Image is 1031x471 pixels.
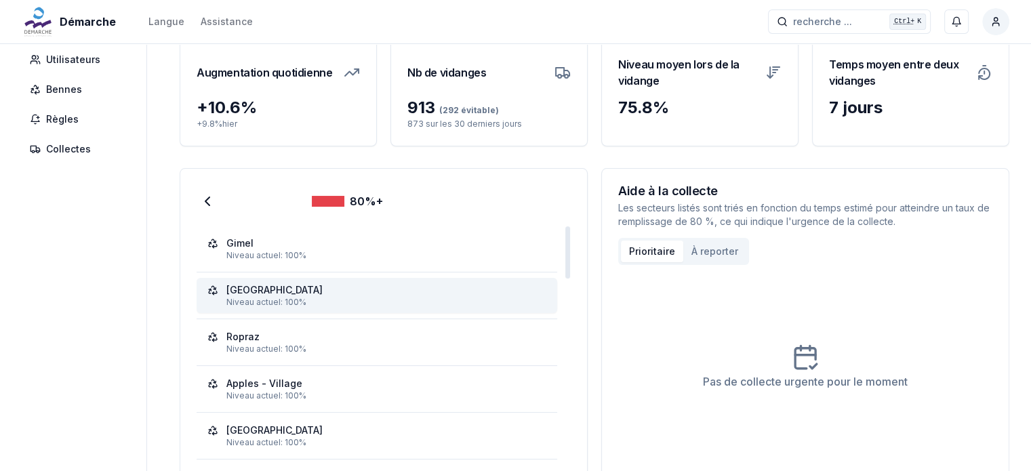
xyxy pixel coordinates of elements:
[312,193,383,209] div: 80%+
[60,14,116,30] span: Démarche
[46,142,91,156] span: Collectes
[207,283,546,308] a: [GEOGRAPHIC_DATA]Niveau actuel: 100%
[829,97,992,119] div: 7 jours
[226,283,323,297] div: [GEOGRAPHIC_DATA]
[226,250,546,261] div: Niveau actuel: 100%
[407,54,486,91] h3: Nb de vidanges
[618,54,757,91] h3: Niveau moyen lors de la vidange
[226,424,323,437] div: [GEOGRAPHIC_DATA]
[226,237,254,250] div: Gimel
[207,237,546,261] a: GimelNiveau actuel: 100%
[226,390,546,401] div: Niveau actuel: 100%
[618,201,992,228] p: Les secteurs listés sont triés en fonction du temps estimé pour atteindre un taux de remplissage ...
[148,15,184,28] div: Langue
[197,54,332,91] h3: Augmentation quotidienne
[207,424,546,448] a: [GEOGRAPHIC_DATA]Niveau actuel: 100%
[618,97,782,119] div: 75.8 %
[201,14,253,30] a: Assistance
[46,112,79,126] span: Règles
[621,241,683,262] button: Prioritaire
[226,437,546,448] div: Niveau actuel: 100%
[22,107,138,131] a: Règles
[226,330,260,344] div: Ropraz
[22,77,138,102] a: Bennes
[46,83,82,96] span: Bennes
[618,185,992,197] h3: Aide à la collecte
[793,15,852,28] span: recherche ...
[226,344,546,354] div: Niveau actuel: 100%
[226,377,302,390] div: Apples - Village
[22,5,54,38] img: Démarche Logo
[407,97,571,119] div: 913
[703,373,908,390] div: Pas de collecte urgente pour le moment
[197,97,360,119] div: + 10.6 %
[435,105,499,115] span: (292 évitable)
[197,119,360,129] p: + 9.8 % hier
[226,297,546,308] div: Niveau actuel: 100%
[148,14,184,30] button: Langue
[768,9,931,34] button: recherche ...Ctrl+K
[22,137,138,161] a: Collectes
[22,14,121,30] a: Démarche
[407,119,571,129] p: 873 sur les 30 derniers jours
[683,241,746,262] button: À reporter
[829,54,968,91] h3: Temps moyen entre deux vidanges
[22,47,138,72] a: Utilisateurs
[46,53,100,66] span: Utilisateurs
[207,330,546,354] a: RoprazNiveau actuel: 100%
[207,377,546,401] a: Apples - VillageNiveau actuel: 100%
